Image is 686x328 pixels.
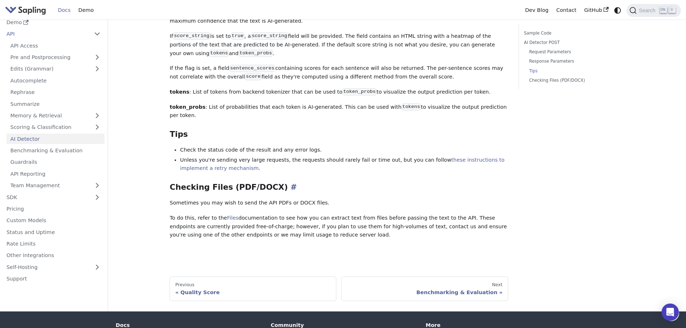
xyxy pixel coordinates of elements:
[668,7,676,13] kbd: K
[180,156,508,173] li: Unless you're sending very large requests, the requests should rarely fail or time out, but you c...
[637,8,660,13] span: Search
[3,17,104,28] a: Demo
[3,29,90,39] a: API
[175,282,331,288] div: Previous
[524,39,622,46] a: AI Detector POST
[6,111,104,121] a: Memory & Retrieval
[231,32,245,40] code: true
[3,227,104,237] a: Status and Uptime
[627,4,681,17] button: Search (Ctrl+K)
[170,88,508,96] p: : List of tokens from backend tokenizer that can be used to to visualize the output prediction pe...
[251,32,288,40] code: score_string
[227,215,238,221] a: Files
[229,65,275,72] code: sentence_scores
[529,49,619,55] a: Request Parameters
[6,75,104,86] a: Autocomplete
[170,277,336,301] a: PreviousQuality Score
[175,289,331,296] div: Quality Score
[170,32,508,58] p: If is set to , a field will be provided. The field contains an HTML string with a heatmap of the ...
[342,88,377,95] code: token_probs
[170,183,508,192] h3: Checking Files (PDF/DOCX)
[3,262,104,272] a: Self-Hosting
[6,180,104,191] a: Team Management
[662,304,679,321] div: Open Intercom Messenger
[6,169,104,179] a: API Reporting
[239,50,273,57] code: token_probs
[75,5,98,16] a: Demo
[3,204,104,214] a: Pricing
[6,40,104,51] a: API Access
[170,130,508,139] h3: Tips
[170,64,508,81] p: If the flag is set, a field containing scores for each sentence will also be returned. The per-se...
[613,5,623,15] button: Switch between dark and light mode (currently system mode)
[5,5,49,15] a: Sapling.ai
[245,73,261,80] code: score
[3,274,104,284] a: Support
[521,5,552,16] a: Dev Blog
[3,215,104,226] a: Custom Models
[170,199,508,207] p: Sometimes you may wish to send the API PDFs or DOCX files.
[288,183,297,192] a: Direct link to Checking Files (PDF/DOCX)
[54,5,75,16] a: Docs
[6,52,104,63] a: Pre and Postprocessing
[180,146,508,154] li: Check the status code of the result and any error logs.
[402,103,421,111] code: tokens
[580,5,612,16] a: GitHub
[170,89,189,95] strong: tokens
[170,277,508,301] nav: Docs pages
[6,87,104,98] a: Rephrase
[6,157,104,167] a: Guardrails
[529,68,619,75] a: Tips
[3,192,90,202] a: SDK
[173,32,210,40] code: score_string
[5,5,46,15] img: Sapling.ai
[341,277,508,301] a: NextBenchmarking & Evaluation
[524,30,622,37] a: Sample Code
[170,104,205,110] strong: token_probs
[529,77,619,84] a: Checking Files (PDF/DOCX)
[209,50,229,57] code: tokens
[347,289,503,296] div: Benchmarking & Evaluation
[347,282,503,288] div: Next
[170,214,508,239] p: To do this, refer to the documentation to see how you can extract text from files before passing ...
[90,192,104,202] button: Expand sidebar category 'SDK'
[529,58,619,65] a: Response Parameters
[6,99,104,109] a: Summarize
[170,103,508,120] p: : List of probabilities that each token is AI-generated. This can be used with to visualize the o...
[6,145,104,156] a: Benchmarking & Evaluation
[6,134,104,144] a: AI Detector
[6,122,104,132] a: Scoring & Classification
[3,239,104,249] a: Rate Limits
[3,250,104,261] a: Other Integrations
[552,5,580,16] a: Contact
[6,64,104,74] a: Edits (Grammar)
[90,29,104,39] button: Collapse sidebar category 'API'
